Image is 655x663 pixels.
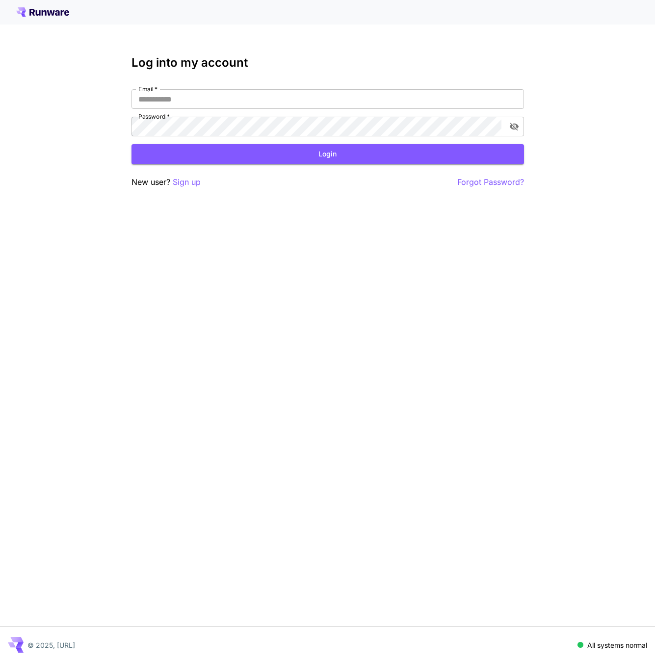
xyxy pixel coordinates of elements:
[131,56,524,70] h3: Log into my account
[505,118,523,135] button: toggle password visibility
[27,640,75,650] p: © 2025, [URL]
[138,112,170,121] label: Password
[138,85,157,93] label: Email
[173,176,201,188] button: Sign up
[131,176,201,188] p: New user?
[131,144,524,164] button: Login
[587,640,647,650] p: All systems normal
[457,176,524,188] button: Forgot Password?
